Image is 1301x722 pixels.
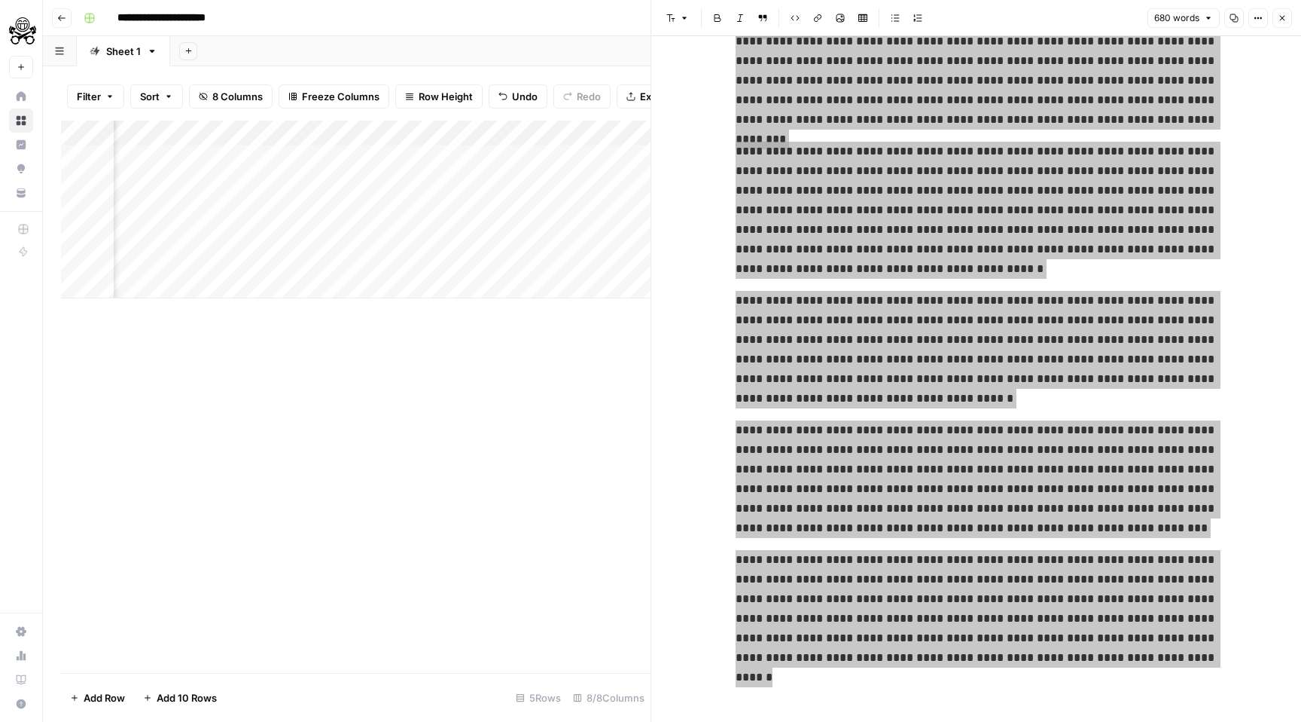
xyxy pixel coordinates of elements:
span: Undo [512,89,538,104]
span: 680 words [1154,11,1199,25]
a: Settings [9,620,33,644]
a: Your Data [9,181,33,205]
button: Freeze Columns [279,84,389,109]
span: Freeze Columns [302,89,379,104]
button: Row Height [395,84,483,109]
a: Opportunities [9,157,33,181]
button: 680 words [1147,8,1220,28]
span: Row Height [419,89,473,104]
a: Sheet 1 [77,36,170,66]
span: Filter [77,89,101,104]
span: Export CSV [640,89,693,104]
div: 5 Rows [510,686,567,710]
button: Help + Support [9,692,33,716]
a: Learning Hub [9,668,33,692]
span: Sort [140,89,160,104]
a: Home [9,84,33,109]
button: Export CSV [617,84,703,109]
img: PistonHeads Logo [9,17,36,44]
button: Add Row [61,686,134,710]
a: Usage [9,644,33,668]
button: Workspace: PistonHeads [9,12,33,50]
div: Sheet 1 [106,44,141,59]
span: Add 10 Rows [157,690,217,705]
button: Redo [553,84,611,109]
span: Redo [577,89,601,104]
button: 8 Columns [189,84,273,109]
div: 8/8 Columns [567,686,650,710]
button: Sort [130,84,183,109]
a: Browse [9,109,33,133]
button: Add 10 Rows [134,686,226,710]
button: Filter [67,84,124,109]
button: Undo [489,84,547,109]
a: Insights [9,133,33,157]
span: 8 Columns [212,89,263,104]
span: Add Row [84,690,125,705]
